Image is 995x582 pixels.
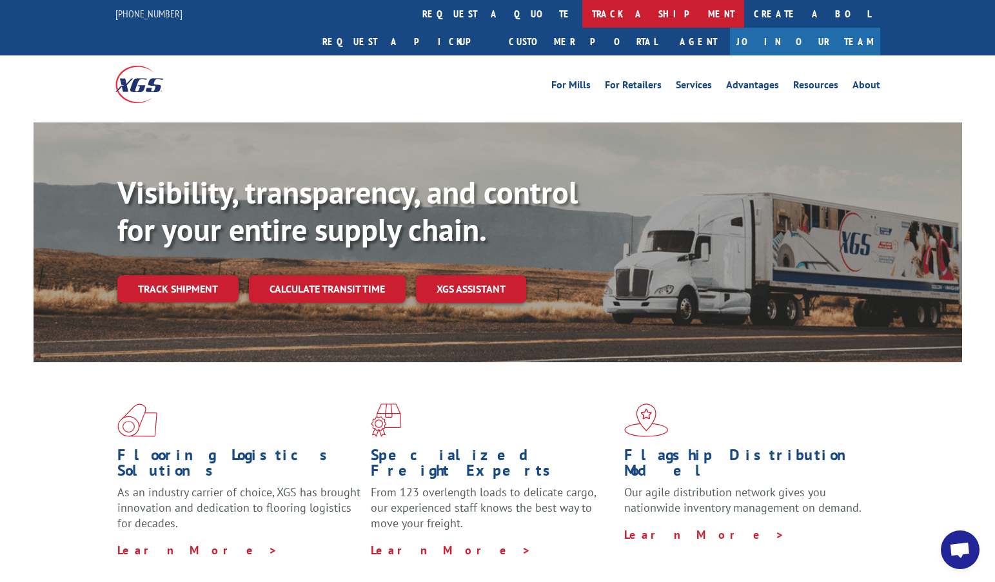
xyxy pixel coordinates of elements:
a: [PHONE_NUMBER] [115,7,182,20]
a: Learn More > [117,543,278,558]
a: Calculate transit time [249,275,406,303]
a: Agent [667,28,730,55]
b: Visibility, transparency, and control for your entire supply chain. [117,172,578,249]
a: Resources [793,80,838,94]
img: xgs-icon-focused-on-flooring-red [371,403,401,437]
a: About [852,80,880,94]
a: Track shipment [117,275,239,302]
a: Request a pickup [313,28,499,55]
a: Customer Portal [499,28,667,55]
a: Learn More > [371,543,531,558]
h1: Flooring Logistics Solutions [117,447,361,485]
h1: Flagship Distribution Model [624,447,868,485]
a: Services [676,80,712,94]
a: Advantages [726,80,779,94]
a: Learn More > [624,527,785,542]
span: Our agile distribution network gives you nationwide inventory management on demand. [624,485,862,515]
img: xgs-icon-flagship-distribution-model-red [624,403,669,437]
a: For Mills [551,80,591,94]
h1: Specialized Freight Experts [371,447,615,485]
a: Open chat [941,530,980,569]
a: XGS ASSISTANT [416,275,526,303]
img: xgs-icon-total-supply-chain-intelligence-red [117,403,157,437]
a: For Retailers [605,80,662,94]
span: As an industry carrier of choice, XGS has brought innovation and dedication to flooring logistics... [117,485,360,530]
a: Join Our Team [730,28,880,55]
p: From 123 overlength loads to delicate cargo, our experienced staff knows the best way to move you... [371,485,615,542]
